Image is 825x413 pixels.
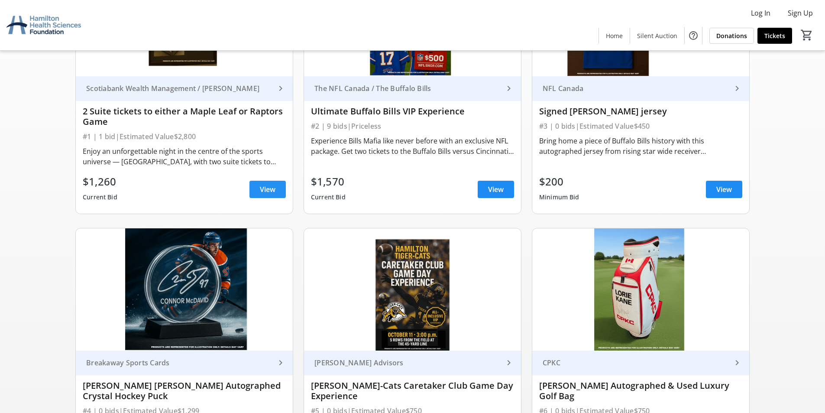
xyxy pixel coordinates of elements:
div: Bring home a piece of Buffalo Bills history with this autographed jersey from rising star wide re... [539,136,742,156]
mat-icon: keyboard_arrow_right [732,358,742,368]
div: #2 | 9 bids | Priceless [311,120,514,132]
div: Enjoy an unforgettable night in the centre of the sports universe — [GEOGRAPHIC_DATA], with two s... [83,146,286,167]
div: Ultimate Buffalo Bills VIP Experience [311,106,514,117]
div: $1,570 [311,174,346,189]
span: View [488,184,504,195]
img: Lorie Kane Autographed & Used Luxury Golf Bag [532,228,749,351]
a: Donations [709,28,754,44]
div: NFL Canada [539,84,732,93]
a: Silent Auction [630,28,684,44]
span: View [260,184,275,195]
img: Hamilton Tiger-Cats Caretaker Club Game Day Experience [304,228,521,351]
div: [PERSON_NAME] [PERSON_NAME] Autographed Crystal Hockey Puck [83,380,286,401]
a: Tickets [757,28,792,44]
mat-icon: keyboard_arrow_right [732,83,742,94]
a: Scotiabank Wealth Management / [PERSON_NAME] [76,76,293,101]
button: Sign Up [781,6,820,20]
div: Experience Bills Mafia like never before with an exclusive NFL package. Get two tickets to the Bu... [311,136,514,156]
div: [PERSON_NAME]-Cats Caretaker Club Game Day Experience [311,380,514,401]
span: Donations [716,31,747,40]
img: Connor McDavid Autographed Crystal Hockey Puck [76,228,293,351]
div: #1 | 1 bid | Estimated Value $2,800 [83,130,286,143]
div: CPKC [539,358,732,367]
div: Scotiabank Wealth Management / [PERSON_NAME] [83,84,275,93]
span: Home [606,31,623,40]
span: Silent Auction [637,31,677,40]
a: Breakaway Sports Cards [76,351,293,375]
span: View [716,184,732,195]
div: Breakaway Sports Cards [83,358,275,367]
button: Log In [744,6,777,20]
a: View [706,181,742,198]
a: Home [599,28,630,44]
div: [PERSON_NAME] Autographed & Used Luxury Golf Bag [539,380,742,401]
button: Help [685,27,702,44]
div: 2 Suite tickets to either a Maple Leaf or Raptors Game [83,106,286,127]
a: CPKC [532,351,749,375]
div: $200 [539,174,579,189]
div: Current Bid [311,189,346,205]
div: The NFL Canada / The Buffalo Bills [311,84,504,93]
div: #3 | 0 bids | Estimated Value $450 [539,120,742,132]
a: View [478,181,514,198]
mat-icon: keyboard_arrow_right [504,358,514,368]
div: Signed [PERSON_NAME] jersey [539,106,742,117]
button: Cart [799,27,815,43]
mat-icon: keyboard_arrow_right [275,83,286,94]
span: Log In [751,8,770,18]
a: NFL Canada [532,76,749,101]
a: [PERSON_NAME] Advisors [304,351,521,375]
div: Minimum Bid [539,189,579,205]
mat-icon: keyboard_arrow_right [275,358,286,368]
a: The NFL Canada / The Buffalo Bills [304,76,521,101]
div: Current Bid [83,189,117,205]
img: Hamilton Health Sciences Foundation's Logo [5,3,82,47]
div: $1,260 [83,174,117,189]
div: [PERSON_NAME] Advisors [311,358,504,367]
mat-icon: keyboard_arrow_right [504,83,514,94]
span: Tickets [764,31,785,40]
a: View [249,181,286,198]
span: Sign Up [788,8,813,18]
